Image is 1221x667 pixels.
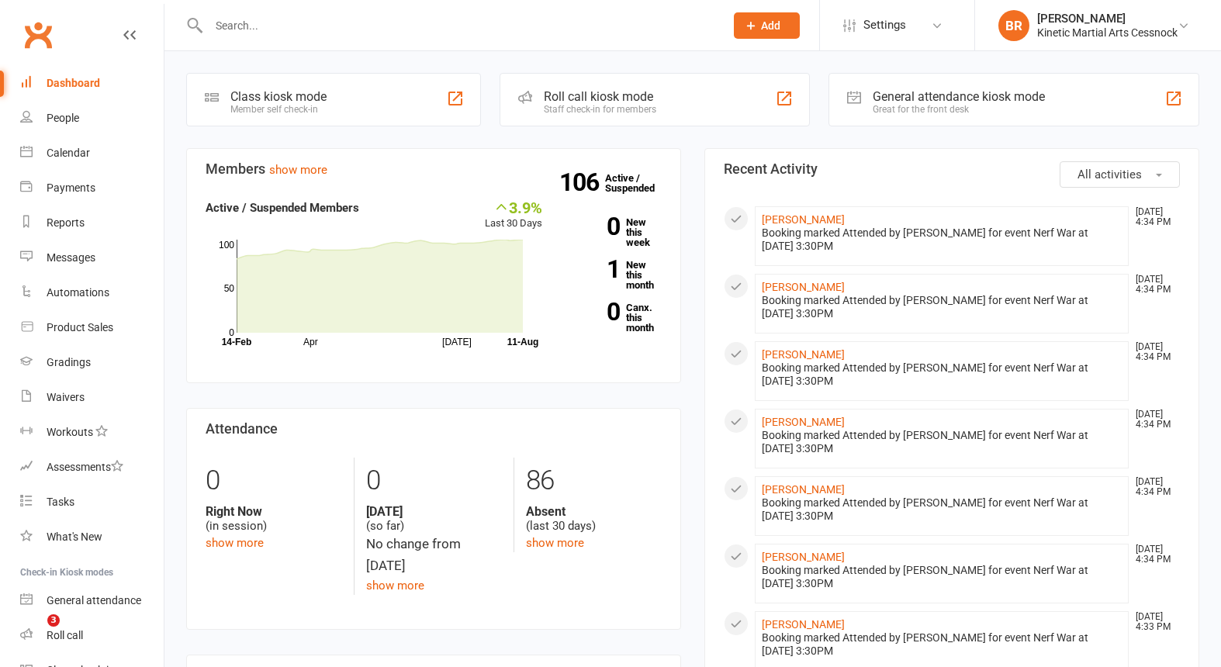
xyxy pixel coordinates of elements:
[47,629,83,641] div: Roll call
[485,199,542,232] div: Last 30 Days
[47,321,113,333] div: Product Sales
[544,104,656,115] div: Staff check-in for members
[566,302,662,333] a: 0Canx. this month
[366,504,502,534] div: (so far)
[20,101,164,136] a: People
[47,286,109,299] div: Automations
[20,206,164,240] a: Reports
[366,504,502,519] strong: [DATE]
[206,536,264,550] a: show more
[1060,161,1180,188] button: All activities
[20,583,164,618] a: General attendance kiosk mode
[762,496,1122,523] div: Booking marked Attended by [PERSON_NAME] for event Nerf War at [DATE] 3:30PM
[873,104,1045,115] div: Great for the front desk
[20,66,164,101] a: Dashboard
[20,345,164,380] a: Gradings
[20,310,164,345] a: Product Sales
[762,551,845,563] a: [PERSON_NAME]
[544,89,656,104] div: Roll call kiosk mode
[20,240,164,275] a: Messages
[1037,26,1178,40] div: Kinetic Martial Arts Cessnock
[762,213,845,226] a: [PERSON_NAME]
[47,530,102,543] div: What's New
[566,215,620,238] strong: 0
[762,281,845,293] a: [PERSON_NAME]
[47,112,79,124] div: People
[47,251,95,264] div: Messages
[20,275,164,310] a: Automations
[269,163,327,177] a: show more
[761,19,780,32] span: Add
[47,461,123,473] div: Assessments
[762,416,845,428] a: [PERSON_NAME]
[762,483,845,496] a: [PERSON_NAME]
[734,12,800,39] button: Add
[1128,207,1179,227] time: [DATE] 4:34 PM
[526,504,662,519] strong: Absent
[19,16,57,54] a: Clubworx
[366,579,424,593] a: show more
[762,226,1122,253] div: Booking marked Attended by [PERSON_NAME] for event Nerf War at [DATE] 3:30PM
[20,618,164,653] a: Roll call
[366,458,502,504] div: 0
[47,356,91,368] div: Gradings
[47,426,93,438] div: Workouts
[526,458,662,504] div: 86
[605,161,673,205] a: 106Active / Suspended
[47,181,95,194] div: Payments
[20,485,164,520] a: Tasks
[16,614,53,651] iframe: Intercom live chat
[559,171,605,194] strong: 106
[762,429,1122,455] div: Booking marked Attended by [PERSON_NAME] for event Nerf War at [DATE] 3:30PM
[1128,275,1179,295] time: [DATE] 4:34 PM
[526,504,662,534] div: (last 30 days)
[47,147,90,159] div: Calendar
[47,496,74,508] div: Tasks
[20,450,164,485] a: Assessments
[230,104,327,115] div: Member self check-in
[47,614,60,627] span: 3
[566,217,662,247] a: 0New this week
[762,361,1122,388] div: Booking marked Attended by [PERSON_NAME] for event Nerf War at [DATE] 3:30PM
[47,391,85,403] div: Waivers
[485,199,542,216] div: 3.9%
[1128,612,1179,632] time: [DATE] 4:33 PM
[47,594,141,607] div: General attendance
[566,260,662,290] a: 1New this month
[1077,168,1142,181] span: All activities
[762,618,845,631] a: [PERSON_NAME]
[230,89,327,104] div: Class kiosk mode
[762,631,1122,658] div: Booking marked Attended by [PERSON_NAME] for event Nerf War at [DATE] 3:30PM
[998,10,1029,41] div: BR
[47,216,85,229] div: Reports
[366,534,502,575] div: No change from [DATE]
[873,89,1045,104] div: General attendance kiosk mode
[20,136,164,171] a: Calendar
[20,171,164,206] a: Payments
[206,201,359,215] strong: Active / Suspended Members
[762,348,845,361] a: [PERSON_NAME]
[206,421,662,437] h3: Attendance
[1128,410,1179,430] time: [DATE] 4:34 PM
[206,161,662,177] h3: Members
[762,564,1122,590] div: Booking marked Attended by [PERSON_NAME] for event Nerf War at [DATE] 3:30PM
[762,294,1122,320] div: Booking marked Attended by [PERSON_NAME] for event Nerf War at [DATE] 3:30PM
[1128,544,1179,565] time: [DATE] 4:34 PM
[1128,477,1179,497] time: [DATE] 4:34 PM
[863,8,906,43] span: Settings
[206,458,342,504] div: 0
[204,15,714,36] input: Search...
[206,504,342,534] div: (in session)
[20,415,164,450] a: Workouts
[526,536,584,550] a: show more
[566,300,620,323] strong: 0
[20,380,164,415] a: Waivers
[1128,342,1179,362] time: [DATE] 4:34 PM
[206,504,342,519] strong: Right Now
[20,520,164,555] a: What's New
[1037,12,1178,26] div: [PERSON_NAME]
[724,161,1180,177] h3: Recent Activity
[47,77,100,89] div: Dashboard
[566,257,620,281] strong: 1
